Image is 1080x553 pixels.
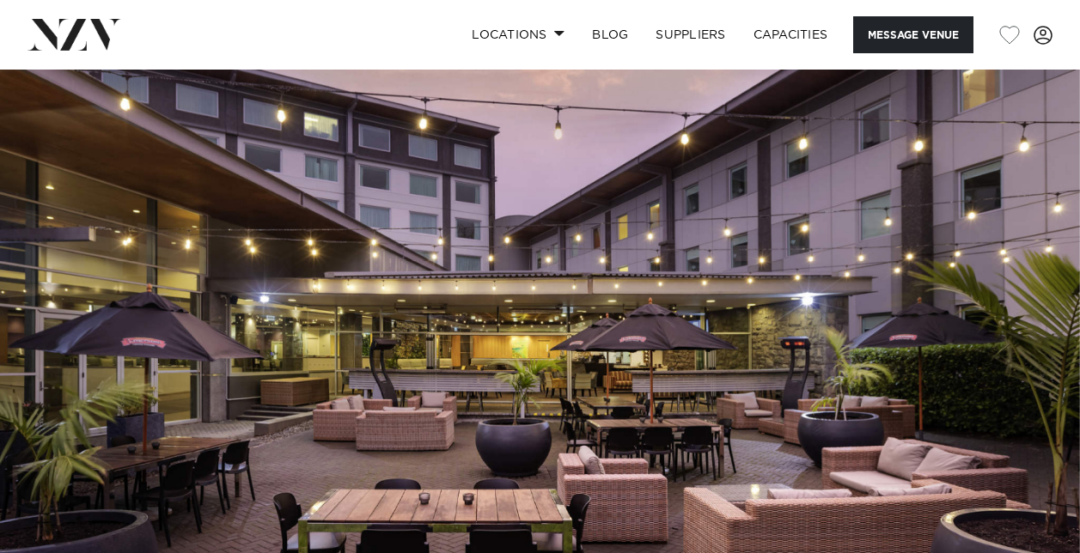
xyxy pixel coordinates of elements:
a: Capacities [740,16,842,53]
img: nzv-logo.png [27,19,121,50]
a: SUPPLIERS [642,16,739,53]
a: BLOG [578,16,642,53]
a: Locations [458,16,578,53]
button: Message Venue [853,16,973,53]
